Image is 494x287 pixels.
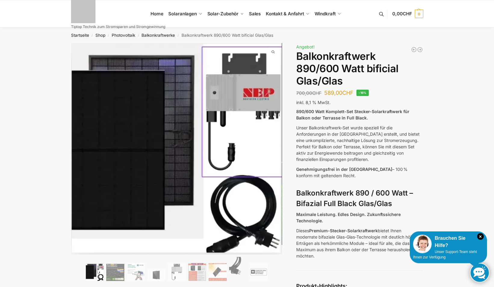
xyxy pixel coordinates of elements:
[95,33,105,38] a: Shop
[71,25,165,29] p: Tiptop Technik zum Stromsparen und Stromgewinnung
[106,264,124,281] img: Balkonkraftwerk 890/600 Watt bificial Glas/Glas – Bild 2
[342,90,353,96] span: CHF
[209,263,227,281] img: Bificial 30 % mehr Leistung
[309,228,378,233] strong: Premium-Stecker-Solarkraftwerk
[296,90,322,96] bdi: 700,00
[413,235,432,253] img: Customer service
[312,90,322,96] span: CHF
[411,47,417,53] a: 890/600 Watt Solarkraftwerk + 2,7 KW Batteriespeicher Genehmigungsfrei
[71,33,89,38] a: Startseite
[86,263,104,281] img: Bificiales Hochleistungsmodul
[415,10,423,18] span: 0
[296,44,315,49] span: Angebot!
[356,90,369,96] span: -16%
[413,235,484,249] div: Brauchen Sie Hilfe?
[282,43,493,245] img: Balkonkraftwerk 890/600 Watt bificial Glas/Glas 3
[250,263,268,281] img: Balkonkraftwerk 890/600 Watt bificial Glas/Glas – Bild 9
[105,33,112,38] span: /
[249,11,261,17] span: Sales
[315,11,336,17] span: Windkraft
[296,50,423,87] h1: Balkonkraftwerk 890/600 Watt bificial Glas/Glas
[168,263,186,281] img: Balkonkraftwerk 890/600 Watt bificial Glas/Glas – Bild 5
[112,33,135,38] a: Photovoltaik
[246,0,263,27] a: Sales
[296,212,401,223] strong: Maximale Leistung. Edles Design. Zukunftssichere Technologie.
[263,0,312,27] a: Kontakt & Anfahrt
[141,33,175,38] a: Balkonkraftwerke
[266,11,304,17] span: Kontakt & Anfahrt
[60,27,434,43] nav: Breadcrumb
[135,33,141,38] span: /
[477,233,484,240] i: Schließen
[229,257,247,281] img: Anschlusskabel-3meter_schweizer-stecker
[296,167,408,178] span: – 100 % konform mit geltendem Recht.
[296,189,413,208] strong: Balkonkraftwerk 890 / 600 Watt – Bifazial Full Black Glas/Glas
[296,167,392,172] span: Genehmigungsfrei in der [GEOGRAPHIC_DATA]
[296,100,331,105] span: inkl. 8,1 % MwSt.
[127,263,145,281] img: Balkonkraftwerk 890/600 Watt bificial Glas/Glas – Bild 3
[312,0,343,27] a: Windkraft
[166,0,205,27] a: Solaranlagen
[207,11,239,17] span: Solar-Zubehör
[296,109,409,120] strong: 890/600 Watt Komplett-Set Stecker-Solarkraftwerk für Balkon oder Terrasse in Full Black.
[188,263,206,281] img: Bificial im Vergleich zu billig Modulen
[413,250,477,259] span: Unser Support-Team steht Ihnen zur Verfügung
[417,47,423,53] a: Steckerkraftwerk 890/600 Watt, mit Ständer für Terrasse inkl. Lieferung
[392,11,412,17] span: 0,00
[296,125,423,162] p: Unser Balkonkraftwerk-Set wurde speziell für die Anforderungen in der [GEOGRAPHIC_DATA] erstellt,...
[71,43,282,255] img: Balkonkraftwerk 890/600 Watt bificial Glas/Glas 1
[175,33,181,38] span: /
[403,11,412,17] span: CHF
[296,227,423,259] p: Dieses bietet Ihnen modernste bifaziale Glas-Glas-Technologie mit deutlich höheren Erträgen als h...
[89,33,95,38] span: /
[392,5,423,23] a: 0,00CHF 0
[147,269,165,281] img: Maysun
[205,0,246,27] a: Solar-Zubehör
[168,11,197,17] span: Solaranlagen
[324,90,353,96] bdi: 589,00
